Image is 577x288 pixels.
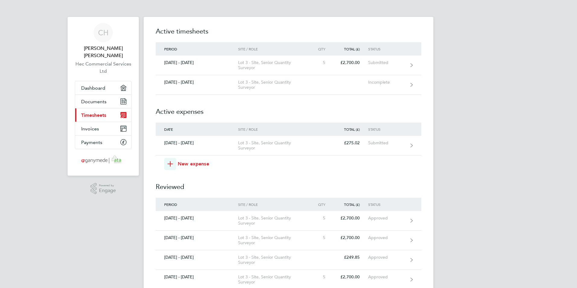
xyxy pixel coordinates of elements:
div: Submitted [368,140,405,146]
a: Documents [75,95,131,108]
div: [DATE] - [DATE] [156,140,238,146]
div: 5 [307,274,334,280]
div: Total (£) [334,47,368,51]
div: Status [368,202,405,206]
div: Site / Role [238,127,307,131]
span: Engage [99,188,116,193]
h2: Active expenses [156,95,421,123]
div: £275.02 [334,140,368,146]
div: [DATE] - [DATE] [156,216,238,221]
span: Dashboard [81,85,105,91]
span: Period [164,46,177,51]
div: 5 [307,235,334,240]
a: Go to home page [75,155,132,165]
span: CH [98,29,109,37]
a: Powered byEngage [91,183,116,194]
a: [DATE] - [DATE]Lot 3 - Site, Senior Quantity Surveyor5£2,700.00Approved [156,211,421,231]
a: Dashboard [75,81,131,94]
div: £2,700.00 [334,60,368,65]
div: £2,700.00 [334,216,368,221]
div: Qty [307,202,334,206]
div: Site / Role [238,47,307,51]
span: Timesheets [81,112,106,118]
div: 5 [307,216,334,221]
a: [DATE] - [DATE]Lot 3 - Site, Senior Quantity Surveyor5£2,700.00Approved [156,231,421,250]
nav: Main navigation [68,17,139,176]
div: Status [368,127,405,131]
a: [DATE] - [DATE]Lot 3 - Site, Senior Quantity Surveyor5£2,700.00Submitted [156,56,421,75]
div: £249.85 [334,255,368,260]
a: CH[PERSON_NAME] [PERSON_NAME] [75,23,132,59]
div: [DATE] - [DATE] [156,60,238,65]
button: New expense [164,158,209,170]
img: ganymedesolutions-logo-retina.png [80,155,127,165]
div: Lot 3 - Site, Senior Quantity Surveyor [238,216,307,226]
div: Lot 3 - Site, Senior Quantity Surveyor [238,255,307,265]
div: [DATE] - [DATE] [156,255,238,260]
span: Invoices [81,126,99,132]
div: 5 [307,60,334,65]
span: Connor Hollingsworth [75,45,132,59]
div: £2,700.00 [334,235,368,240]
div: Approved [368,274,405,280]
span: New expense [178,160,209,168]
a: [DATE] - [DATE]Lot 3 - Site, Senior Quantity Surveyor£249.85Approved [156,250,421,270]
a: [DATE] - [DATE]Lot 3 - Site, Senior Quantity Surveyor£275.02Submitted [156,136,421,155]
div: Lot 3 - Site, Senior Quantity Surveyor [238,60,307,70]
span: Documents [81,99,107,104]
span: Payments [81,139,102,145]
a: [DATE] - [DATE]Lot 3 - Site, Senior Quantity SurveyorIncomplete [156,75,421,95]
div: Lot 3 - Site, Senior Quantity Surveyor [238,80,307,90]
div: Incomplete [368,80,405,85]
div: Qty [307,47,334,51]
div: [DATE] - [DATE] [156,235,238,240]
span: Powered by [99,183,116,188]
div: Total (£) [334,202,368,206]
a: Timesheets [75,108,131,122]
div: Approved [368,255,405,260]
div: Submitted [368,60,405,65]
div: Date [156,127,238,131]
div: £2,700.00 [334,274,368,280]
div: Lot 3 - Site, Senior Quantity Surveyor [238,235,307,245]
div: Total (£) [334,127,368,131]
a: Invoices [75,122,131,135]
a: Payments [75,136,131,149]
a: Hec Commercial Services Ltd [75,60,132,75]
div: Approved [368,235,405,240]
h2: Reviewed [156,170,421,198]
div: Lot 3 - Site, Senior Quantity Surveyor [238,274,307,285]
span: Period [164,202,177,207]
div: [DATE] - [DATE] [156,274,238,280]
h2: Active timesheets [156,27,421,42]
div: [DATE] - [DATE] [156,80,238,85]
div: Site / Role [238,202,307,206]
div: Approved [368,216,405,221]
div: Status [368,47,405,51]
div: Lot 3 - Site, Senior Quantity Surveyor [238,140,307,151]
